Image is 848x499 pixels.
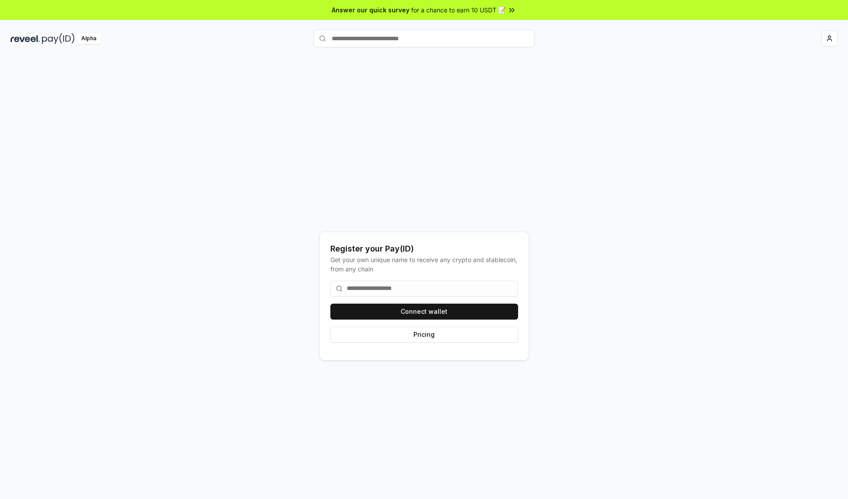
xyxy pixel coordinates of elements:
span: Answer our quick survey [332,5,409,15]
img: reveel_dark [11,33,40,44]
span: for a chance to earn 10 USDT 📝 [411,5,506,15]
button: Pricing [330,327,518,343]
div: Get your own unique name to receive any crypto and stablecoin, from any chain [330,255,518,274]
div: Alpha [76,33,101,44]
div: Register your Pay(ID) [330,243,518,255]
img: pay_id [42,33,75,44]
button: Connect wallet [330,304,518,320]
